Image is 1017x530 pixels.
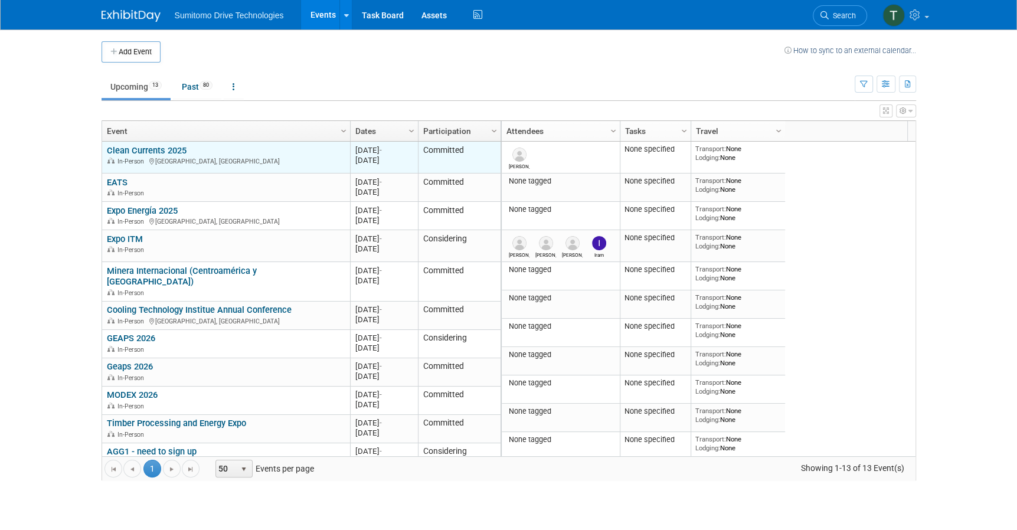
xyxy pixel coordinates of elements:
[509,250,529,258] div: Gustavo Rodriguez
[506,407,615,416] div: None tagged
[355,428,413,438] div: [DATE]
[380,234,382,243] span: -
[355,145,413,155] div: [DATE]
[695,350,726,358] span: Transport:
[337,121,350,139] a: Column Settings
[695,407,726,415] span: Transport:
[609,126,618,136] span: Column Settings
[695,265,780,282] div: None None
[489,126,499,136] span: Column Settings
[882,4,905,27] img: Taylor Mobley
[624,293,686,303] div: None specified
[339,126,348,136] span: Column Settings
[107,403,115,408] img: In-Person Event
[695,350,780,367] div: None None
[407,126,416,136] span: Column Settings
[143,460,161,477] span: 1
[418,302,501,330] td: Committed
[695,233,780,250] div: None None
[355,315,413,325] div: [DATE]
[418,142,501,174] td: Committed
[107,177,127,188] a: EATS
[624,378,686,388] div: None specified
[418,202,501,230] td: Committed
[506,378,615,388] div: None tagged
[107,289,115,295] img: In-Person Event
[695,322,726,330] span: Transport:
[695,205,726,213] span: Transport:
[355,333,413,343] div: [DATE]
[695,407,780,424] div: None None
[695,185,720,194] span: Lodging:
[107,305,292,315] a: Cooling Technology Institue Annual Conference
[624,176,686,186] div: None specified
[624,407,686,416] div: None specified
[695,444,720,452] span: Lodging:
[506,322,615,331] div: None tagged
[380,333,382,342] span: -
[813,5,867,26] a: Search
[380,206,382,215] span: -
[355,305,413,315] div: [DATE]
[695,331,720,339] span: Lodging:
[506,435,615,444] div: None tagged
[355,177,413,187] div: [DATE]
[107,205,178,216] a: Expo Energía 2025
[506,293,615,303] div: None tagged
[784,46,916,55] a: How to sync to an external calendar...
[625,121,683,141] a: Tasks
[624,233,686,243] div: None specified
[355,205,413,215] div: [DATE]
[695,293,780,310] div: None None
[695,153,720,162] span: Lodging:
[624,322,686,331] div: None specified
[695,205,780,222] div: None None
[695,387,720,395] span: Lodging:
[107,361,153,372] a: Geaps 2026
[418,230,501,262] td: Considering
[127,464,137,474] span: Go to the previous page
[107,333,155,343] a: GEAPS 2026
[380,447,382,456] span: -
[418,174,501,202] td: Committed
[418,358,501,387] td: Committed
[380,418,382,427] span: -
[107,218,115,224] img: In-Person Event
[107,234,143,244] a: Expo ITM
[102,10,161,22] img: ExhibitDay
[509,162,529,169] div: Patrick Laughery
[790,460,915,476] span: Showing 1-13 of 13 Event(s)
[696,121,777,141] a: Travel
[512,236,527,250] img: Gustavo Rodriguez
[380,146,382,155] span: -
[117,246,148,254] span: In-Person
[107,189,115,195] img: In-Person Event
[695,145,726,153] span: Transport:
[355,343,413,353] div: [DATE]
[107,121,342,141] a: Event
[107,318,115,323] img: In-Person Event
[418,330,501,358] td: Considering
[102,76,171,98] a: Upcoming13
[107,316,345,326] div: [GEOGRAPHIC_DATA], [GEOGRAPHIC_DATA]
[695,242,720,250] span: Lodging:
[488,121,501,139] a: Column Settings
[117,318,148,325] span: In-Person
[355,234,413,244] div: [DATE]
[182,460,200,477] a: Go to the last page
[117,289,148,297] span: In-Person
[695,322,780,339] div: None None
[695,214,720,222] span: Lodging:
[539,236,553,250] img: Santiago Barajas
[678,121,691,139] a: Column Settings
[355,276,413,286] div: [DATE]
[104,460,122,477] a: Go to the first page
[107,431,115,437] img: In-Person Event
[418,387,501,415] td: Committed
[695,359,720,367] span: Lodging:
[355,266,413,276] div: [DATE]
[107,246,115,252] img: In-Person Event
[355,446,413,456] div: [DATE]
[588,250,609,258] div: Iram Rincón
[506,265,615,274] div: None tagged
